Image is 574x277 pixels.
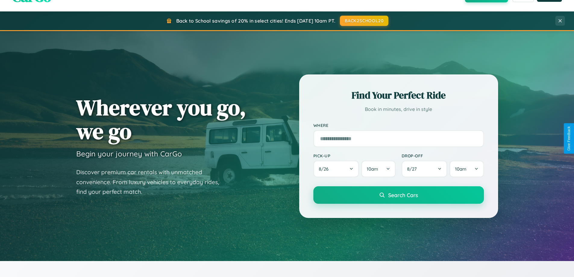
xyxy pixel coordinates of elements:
label: Where [313,123,484,128]
button: Search Cars [313,186,484,204]
span: Search Cars [388,192,418,198]
span: 8 / 26 [319,166,331,172]
h2: Find Your Perfect Ride [313,89,484,102]
div: Give Feedback [567,126,571,151]
button: 10am [450,161,484,177]
button: BACK2SCHOOL20 [340,16,388,26]
span: 10am [455,166,466,172]
h3: Begin your journey with CarGo [76,149,182,158]
span: 8 / 27 [407,166,420,172]
label: Pick-up [313,153,396,158]
button: 10am [361,161,395,177]
span: Back to School savings of 20% in select cities! Ends [DATE] 10am PT. [176,18,335,24]
label: Drop-off [402,153,484,158]
p: Discover premium car rentals with unmatched convenience. From luxury vehicles to everyday rides, ... [76,167,227,197]
span: 10am [367,166,378,172]
h1: Wherever you go, we go [76,96,246,143]
button: 8/27 [402,161,447,177]
button: 8/26 [313,161,359,177]
p: Book in minutes, drive in style [313,105,484,114]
